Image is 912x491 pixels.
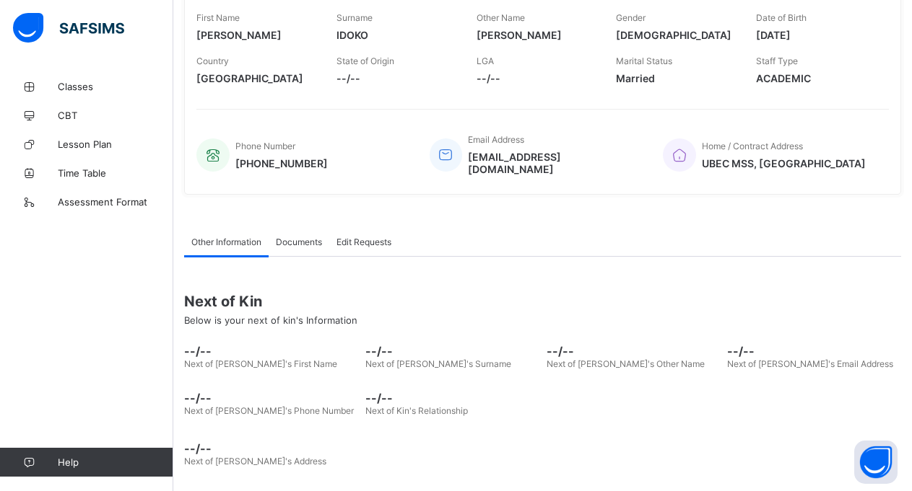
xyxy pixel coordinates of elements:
span: --/-- [365,391,539,405]
span: Next of [PERSON_NAME]'s Email Address [727,358,893,369]
span: --/-- [477,72,595,84]
span: Next of [PERSON_NAME]'s Other Name [547,358,705,369]
span: First Name [196,12,240,23]
span: UBEC MSS, [GEOGRAPHIC_DATA] [702,157,866,169]
span: --/-- [547,344,721,358]
span: Other Information [191,236,261,247]
button: Open asap [854,441,898,484]
span: Surname [336,12,373,23]
span: Marital Status [616,56,672,66]
span: --/-- [336,72,455,84]
span: State of Origin [336,56,394,66]
span: Below is your next of kin's Information [184,314,357,326]
span: Time Table [58,167,173,179]
span: Lesson Plan [58,138,173,150]
span: --/-- [184,344,358,358]
span: IDOKO [336,29,455,41]
span: [PERSON_NAME] [196,29,315,41]
span: Staff Type [756,56,798,66]
span: [DATE] [756,29,874,41]
span: Email Address [468,134,524,145]
span: [GEOGRAPHIC_DATA] [196,72,315,84]
span: Next of Kin [184,293,901,310]
span: Next of [PERSON_NAME]'s Address [184,456,326,466]
span: Phone Number [235,141,295,151]
span: --/-- [184,391,358,405]
span: LGA [477,56,494,66]
span: --/-- [727,344,901,358]
span: Next of [PERSON_NAME]'s First Name [184,358,337,369]
span: Gender [616,12,646,23]
span: Next of [PERSON_NAME]'s Phone Number [184,405,354,416]
span: [DEMOGRAPHIC_DATA] [616,29,734,41]
span: Classes [58,81,173,92]
span: [PERSON_NAME] [477,29,595,41]
span: Next of Kin's Relationship [365,405,468,416]
span: Edit Requests [336,236,391,247]
span: --/-- [184,441,901,456]
span: Documents [276,236,322,247]
span: Next of [PERSON_NAME]'s Surname [365,358,511,369]
img: safsims [13,13,124,43]
span: CBT [58,110,173,121]
span: [PHONE_NUMBER] [235,157,328,169]
span: [EMAIL_ADDRESS][DOMAIN_NAME] [468,151,641,175]
span: Help [58,456,173,468]
span: Home / Contract Address [702,141,803,151]
span: Date of Birth [756,12,807,23]
span: Country [196,56,229,66]
span: Married [616,72,734,84]
span: --/-- [365,344,539,358]
span: Assessment Format [58,196,173,208]
span: Other Name [477,12,525,23]
span: ACADEMIC [756,72,874,84]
